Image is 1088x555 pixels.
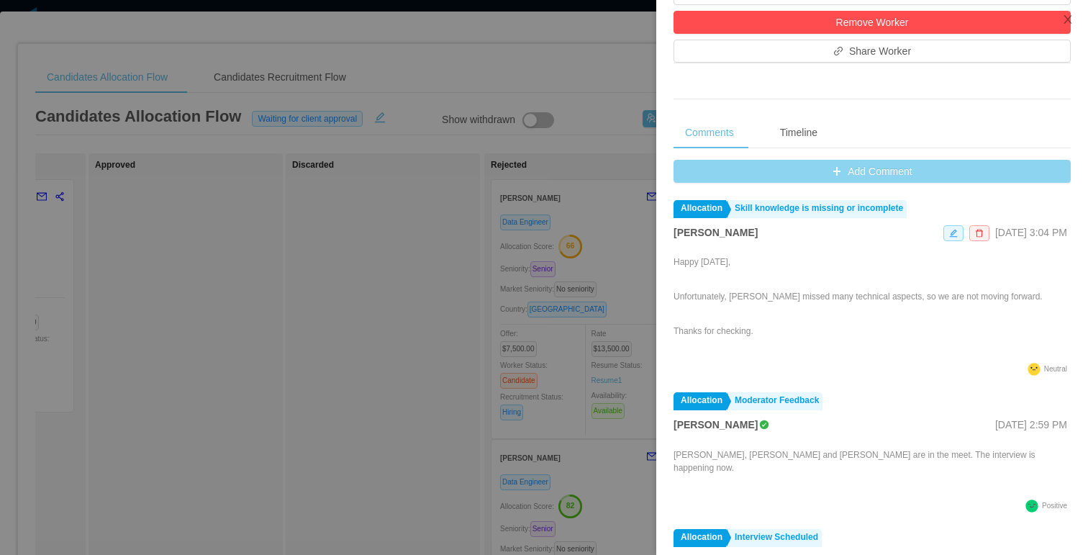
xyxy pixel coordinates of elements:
strong: [PERSON_NAME] [674,227,758,238]
i: icon: edit [949,229,958,238]
p: [PERSON_NAME], [PERSON_NAME] and [PERSON_NAME] are in the meet. The interview is happening now. [674,448,1071,474]
span: Neutral [1044,365,1067,373]
div: Comments [674,117,745,149]
a: Allocation [674,200,726,218]
a: Skill knowledge is missing or incomplete [727,200,907,218]
a: Moderator Feedback [727,392,822,410]
strong: [PERSON_NAME] [674,419,758,430]
span: [DATE] 3:04 PM [995,227,1067,238]
p: Unfortunately, [PERSON_NAME] missed many technical aspects, so we are not moving forward. [674,290,1043,303]
p: Thanks for checking. [674,325,1043,338]
a: Allocation [674,392,726,410]
button: icon: plusAdd Comment [674,160,1071,183]
a: Allocation [674,529,726,547]
a: Interview Scheduled [727,529,822,547]
div: Timeline [769,117,829,149]
span: [DATE] 2:59 PM [995,419,1067,430]
i: icon: close [1062,14,1074,25]
span: Positive [1042,502,1067,510]
button: Remove Worker [674,11,1071,34]
i: icon: delete [975,229,984,238]
p: Happy [DATE], [674,256,1043,269]
button: icon: linkShare Worker [674,40,1071,63]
